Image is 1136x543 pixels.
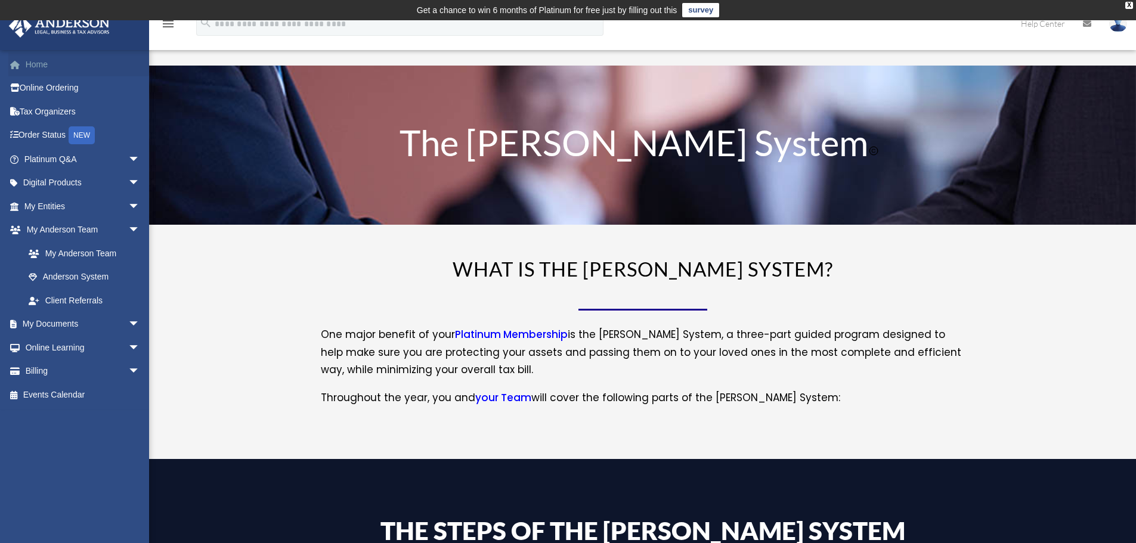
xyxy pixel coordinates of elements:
[17,241,158,265] a: My Anderson Team
[1125,2,1133,9] div: close
[321,125,965,166] h1: The [PERSON_NAME] System
[128,171,152,196] span: arrow_drop_down
[8,76,158,100] a: Online Ordering
[682,3,719,17] a: survey
[455,327,568,347] a: Platinum Membership
[128,359,152,384] span: arrow_drop_down
[1109,15,1127,32] img: User Pic
[8,359,158,383] a: Billingarrow_drop_down
[8,194,158,218] a: My Entitiesarrow_drop_down
[128,336,152,360] span: arrow_drop_down
[5,14,113,38] img: Anderson Advisors Platinum Portal
[128,194,152,219] span: arrow_drop_down
[8,218,158,242] a: My Anderson Teamarrow_drop_down
[17,265,152,289] a: Anderson System
[321,326,965,389] p: One major benefit of your is the [PERSON_NAME] System, a three-part guided program designed to he...
[8,312,158,336] a: My Documentsarrow_drop_down
[17,288,158,312] a: Client Referrals
[161,21,175,31] a: menu
[128,218,152,243] span: arrow_drop_down
[128,147,152,172] span: arrow_drop_down
[8,383,158,407] a: Events Calendar
[8,100,158,123] a: Tax Organizers
[321,389,965,407] p: Throughout the year, you and will cover the following parts of the [PERSON_NAME] System:
[417,3,677,17] div: Get a chance to win 6 months of Platinum for free just by filling out this
[69,126,95,144] div: NEW
[475,390,531,411] a: your Team
[8,147,158,171] a: Platinum Q&Aarrow_drop_down
[8,171,158,195] a: Digital Productsarrow_drop_down
[8,52,158,76] a: Home
[128,312,152,337] span: arrow_drop_down
[161,17,175,31] i: menu
[453,257,833,281] span: WHAT IS THE [PERSON_NAME] SYSTEM?
[8,123,158,148] a: Order StatusNEW
[8,336,158,359] a: Online Learningarrow_drop_down
[199,16,212,29] i: search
